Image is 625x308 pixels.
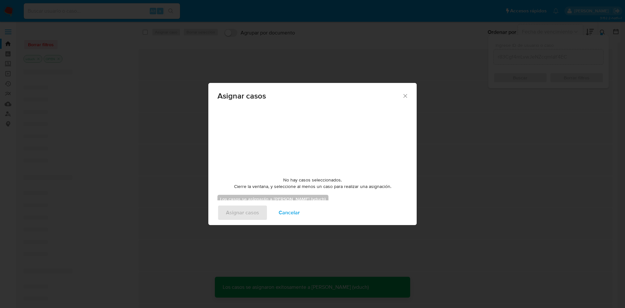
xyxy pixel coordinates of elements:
[220,196,326,202] b: Los casos se asignarán a [PERSON_NAME] (vduch)
[234,183,391,190] span: Cierre la ventana, y seleccione al menos un caso para realizar una asignación.
[402,93,408,99] button: Cerrar ventana
[208,83,417,225] div: assign-modal
[217,92,402,100] span: Asignar casos
[279,206,300,220] span: Cancelar
[283,177,342,183] span: No hay casos seleccionados.
[270,205,308,221] button: Cancelar
[264,107,361,172] img: yH5BAEAAAAALAAAAAABAAEAAAIBRAA7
